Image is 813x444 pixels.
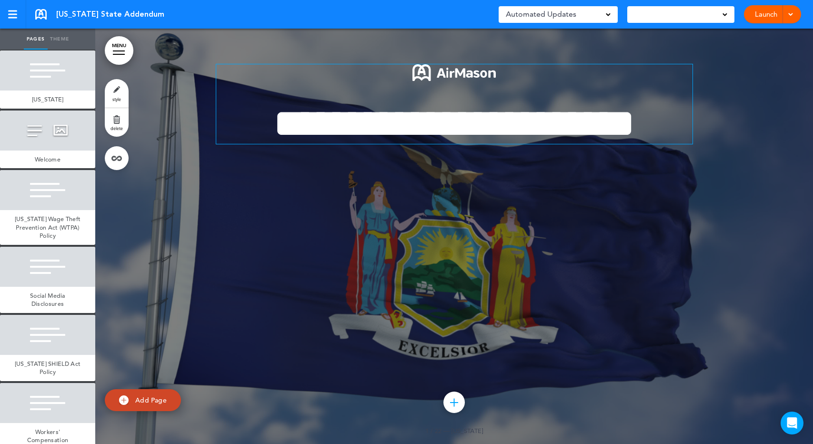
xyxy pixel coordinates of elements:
span: Social Media Disclosures [30,292,65,308]
span: Welcome [35,155,60,163]
span: Add Page [135,396,167,404]
span: [US_STATE] [452,427,483,434]
a: MENU [105,36,133,65]
span: delete [110,125,123,131]
span: Automated Updates [506,8,576,21]
div: Open Intercom Messenger [781,412,803,434]
a: Add Page [105,389,181,412]
span: [US_STATE] SHIELD Act Policy [15,360,80,376]
span: 1 / 22 [425,427,442,434]
a: style [105,79,129,108]
a: delete [105,108,129,137]
span: [US_STATE] [32,95,64,103]
img: 1722553576973-Airmason_logo_White.png [412,64,496,81]
a: Pages [24,29,48,50]
a: Launch [751,5,781,23]
span: style [112,96,121,102]
img: add.svg [119,395,129,405]
span: — [443,427,450,434]
span: [US_STATE] State Addendum [56,9,164,20]
a: Theme [48,29,71,50]
span: [US_STATE] Wage Theft Prevention Act (WTPA) Policy [15,215,80,240]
